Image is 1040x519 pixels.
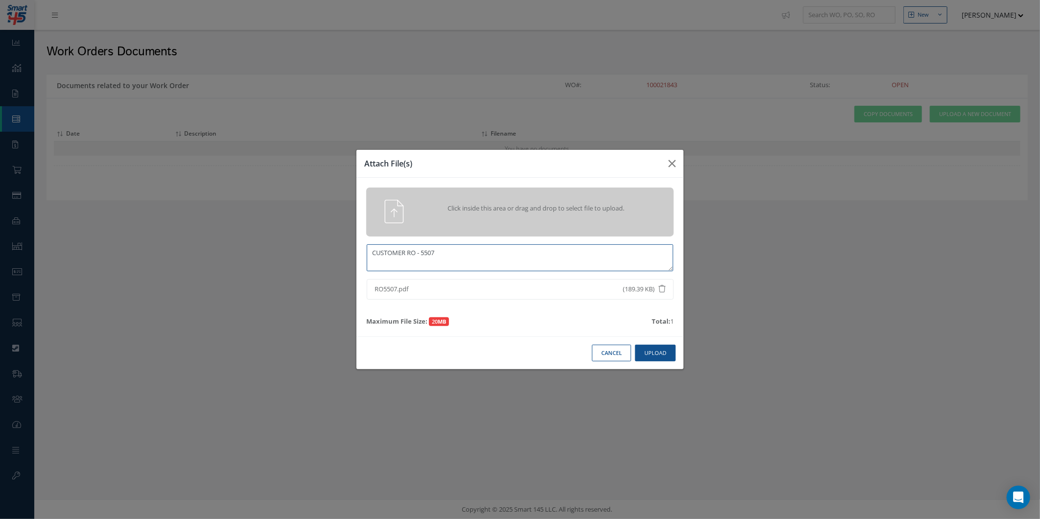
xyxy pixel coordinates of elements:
[375,284,592,294] span: RO5507.pdf
[623,284,659,294] span: (189.39 KB)
[366,317,427,326] strong: Maximum File Size:
[592,345,631,362] button: Cancel
[364,158,661,169] h3: Attach File(s)
[429,317,449,326] span: 20
[1007,486,1030,509] div: Open Intercom Messenger
[652,317,674,327] div: 1
[652,317,670,326] strong: Total:
[382,200,406,223] img: svg+xml;base64,PHN2ZyB4bWxucz0iaHR0cDovL3d3dy53My5vcmcvMjAwMC9zdmciIHhtbG5zOnhsaW5rPSJodHRwOi8vd3...
[425,204,647,213] span: Click inside this area or drag and drop to select file to upload.
[438,318,446,325] strong: MB
[635,345,676,362] button: Upload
